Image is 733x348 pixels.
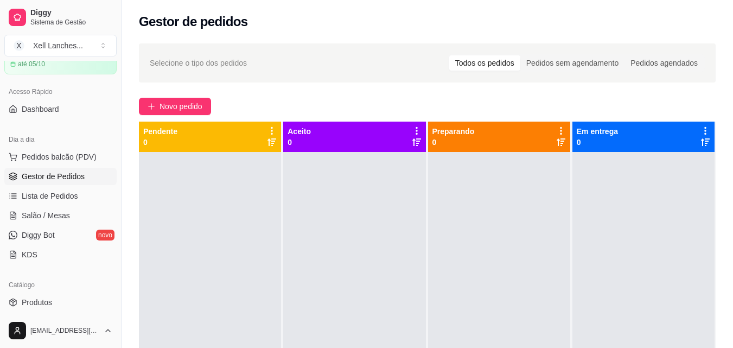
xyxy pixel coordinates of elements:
[18,60,45,68] article: até 05/10
[4,83,117,100] div: Acesso Rápido
[288,137,311,148] p: 0
[4,35,117,56] button: Select a team
[22,191,78,201] span: Lista de Pedidos
[432,137,475,148] p: 0
[4,318,117,344] button: [EMAIL_ADDRESS][DOMAIN_NAME]
[22,297,52,308] span: Produtos
[148,103,155,110] span: plus
[4,100,117,118] a: Dashboard
[30,8,112,18] span: Diggy
[4,4,117,30] a: DiggySistema de Gestão
[14,40,24,51] span: X
[143,137,177,148] p: 0
[22,230,55,241] span: Diggy Bot
[4,207,117,224] a: Salão / Mesas
[4,148,117,166] button: Pedidos balcão (PDV)
[577,137,618,148] p: 0
[4,294,117,311] a: Produtos
[22,249,37,260] span: KDS
[139,98,211,115] button: Novo pedido
[139,13,248,30] h2: Gestor de pedidos
[624,55,704,71] div: Pedidos agendados
[30,326,99,335] span: [EMAIL_ADDRESS][DOMAIN_NAME]
[4,246,117,263] a: KDS
[160,100,202,112] span: Novo pedido
[4,131,117,148] div: Dia a dia
[22,210,70,221] span: Salão / Mesas
[22,151,97,162] span: Pedidos balcão (PDV)
[22,171,85,182] span: Gestor de Pedidos
[22,104,59,115] span: Dashboard
[432,126,475,137] p: Preparando
[4,168,117,185] a: Gestor de Pedidos
[30,18,112,27] span: Sistema de Gestão
[33,40,83,51] div: Xell Lanches ...
[150,57,247,69] span: Selecione o tipo dos pedidos
[4,187,117,205] a: Lista de Pedidos
[449,55,520,71] div: Todos os pedidos
[4,226,117,244] a: Diggy Botnovo
[520,55,624,71] div: Pedidos sem agendamento
[288,126,311,137] p: Aceito
[143,126,177,137] p: Pendente
[4,276,117,294] div: Catálogo
[577,126,618,137] p: Em entrega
